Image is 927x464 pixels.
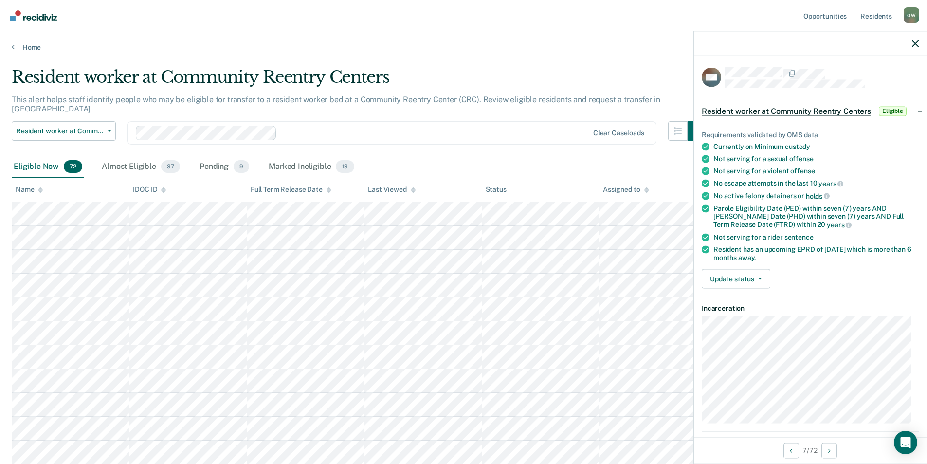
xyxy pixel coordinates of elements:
span: 72 [64,160,82,173]
div: Full Term Release Date [251,186,331,194]
div: Not serving for a violent [713,167,919,175]
div: Requirements validated by OMS data [702,130,919,139]
span: custody [785,143,810,150]
div: Clear caseloads [593,129,644,137]
div: Name [16,186,43,194]
button: Update status [702,269,770,289]
div: 7 / 72 [694,437,927,463]
div: Resident worker at Community Reentry CentersEligible [694,95,927,127]
span: away. [738,253,756,261]
div: Resident worker at Community Reentry Centers [12,67,707,95]
div: Not serving for a sexual [713,155,919,163]
a: Home [12,43,915,52]
span: 37 [161,160,180,173]
div: Assigned to [603,186,649,194]
span: years [818,180,843,187]
span: holds [806,192,830,200]
div: Marked Ineligible [267,156,356,178]
span: 9 [234,160,249,173]
div: Eligible Now [12,156,84,178]
div: Last Viewed [368,186,415,194]
p: This alert helps staff identify people who may be eligible for transfer to a resident worker bed ... [12,95,660,113]
div: Open Intercom Messenger [894,431,917,454]
div: Resident has an upcoming EPRD of [DATE] which is more than 6 months [713,245,919,261]
span: offense [789,155,814,163]
button: Next Opportunity [821,443,837,458]
div: No active felony detainers or [713,191,919,200]
div: No escape attempts in the last 10 [713,179,919,188]
span: sentence [784,233,814,241]
div: Status [486,186,507,194]
dt: Incarceration [702,304,919,313]
div: Not serving for a rider [713,233,919,241]
span: 13 [336,160,354,173]
span: years [827,221,852,228]
div: Almost Eligible [100,156,182,178]
button: Previous Opportunity [783,443,799,458]
div: IDOC ID [133,186,166,194]
div: Parole Eligibility Date (PED) within seven (7) years AND [PERSON_NAME] Date (PHD) within seven (7... [713,204,919,229]
span: Resident worker at Community Reentry Centers [16,127,104,135]
span: offense [790,167,815,175]
div: G W [904,7,919,23]
div: Currently on Minimum [713,143,919,151]
img: Recidiviz [10,10,57,21]
button: Profile dropdown button [904,7,919,23]
span: Resident worker at Community Reentry Centers [702,106,871,116]
span: Eligible [879,106,907,116]
div: Pending [198,156,251,178]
